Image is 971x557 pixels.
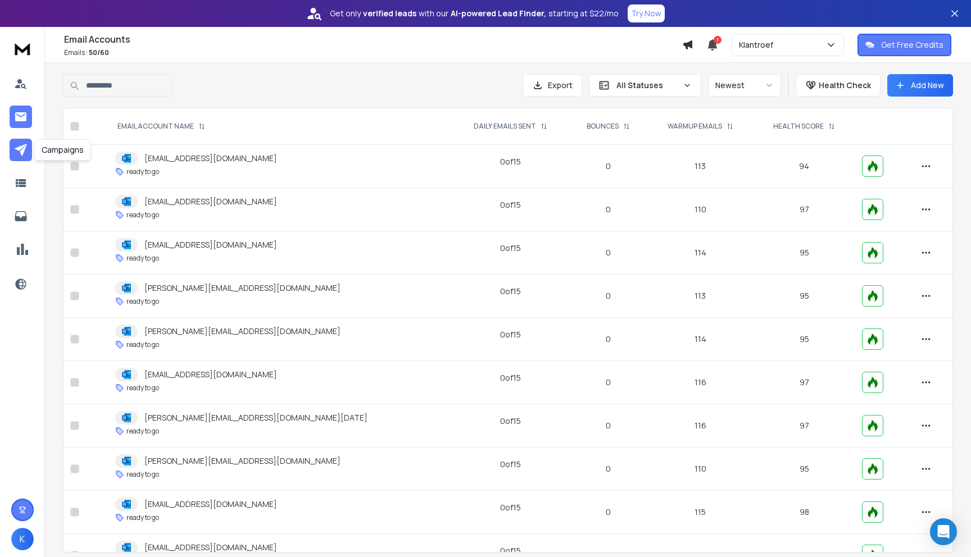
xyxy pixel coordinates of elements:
p: 0 [576,247,641,258]
p: [PERSON_NAME][EMAIL_ADDRESS][DOMAIN_NAME] [144,282,341,294]
p: ready to go [126,211,159,220]
span: 50 / 60 [89,48,109,57]
div: 0 of 15 [500,156,521,167]
span: 1 [714,36,722,44]
p: [EMAIL_ADDRESS][DOMAIN_NAME] [144,196,277,207]
p: 0 [576,506,641,518]
div: 0 of 15 [500,286,521,297]
td: 97 [754,188,855,231]
p: HEALTH SCORE [773,122,824,131]
p: Emails : [64,48,682,57]
td: 110 [647,448,754,491]
p: [EMAIL_ADDRESS][DOMAIN_NAME] [144,153,277,164]
p: [PERSON_NAME][EMAIL_ADDRESS][DOMAIN_NAME] [144,455,341,467]
p: [EMAIL_ADDRESS][DOMAIN_NAME] [144,499,277,510]
p: Get Free Credits [881,39,943,51]
div: 0 of 15 [500,545,521,556]
p: Get only with our starting at $22/mo [330,8,619,19]
td: 95 [754,231,855,275]
td: 110 [647,188,754,231]
p: All Statuses [616,80,678,91]
p: [PERSON_NAME][EMAIL_ADDRESS][DOMAIN_NAME] [144,326,341,337]
p: 0 [576,204,641,215]
p: [PERSON_NAME][EMAIL_ADDRESS][DOMAIN_NAME][DATE] [144,412,367,423]
p: 0 [576,377,641,388]
button: Add New [887,74,953,97]
td: 113 [647,145,754,188]
p: 0 [576,290,641,302]
td: 97 [754,404,855,448]
p: ready to go [126,254,159,263]
td: 95 [754,318,855,361]
td: 95 [754,275,855,318]
div: 0 of 15 [500,416,521,427]
div: 0 of 15 [500,372,521,383]
p: 0 [576,463,641,474]
p: DAILY EMAILS SENT [474,122,536,131]
td: 115 [647,491,754,534]
button: Newest [708,74,781,97]
button: K [11,528,34,550]
p: Klantroef [739,39,778,51]
strong: AI-powered Lead Finder, [451,8,546,19]
p: Health Check [819,80,871,91]
div: Campaigns [34,139,91,161]
div: EMAIL ACCOUNT NAME [117,122,205,131]
p: ready to go [126,427,159,436]
p: 0 [576,161,641,172]
p: ready to go [126,167,159,176]
td: 114 [647,231,754,275]
td: 97 [754,361,855,404]
h1: Email Accounts [64,33,682,46]
td: 116 [647,361,754,404]
td: 113 [647,275,754,318]
button: Health Check [796,74,881,97]
p: ready to go [126,513,159,522]
td: 94 [754,145,855,188]
button: Get Free Credits [857,34,951,56]
p: ready to go [126,470,159,479]
p: ready to go [126,340,159,349]
p: BOUNCES [587,122,619,131]
p: [EMAIL_ADDRESS][DOMAIN_NAME] [144,239,277,250]
div: 0 of 15 [500,502,521,513]
p: Try Now [631,8,661,19]
img: logo [11,38,34,59]
div: 0 of 15 [500,243,521,254]
div: Open Intercom Messenger [930,518,957,545]
td: 114 [647,318,754,361]
p: 0 [576,420,641,431]
td: 98 [754,491,855,534]
strong: verified leads [363,8,416,19]
button: Try Now [628,4,665,22]
div: 0 of 15 [500,329,521,340]
p: WARMUP EMAILS [668,122,722,131]
p: [EMAIL_ADDRESS][DOMAIN_NAME] [144,369,277,380]
td: 95 [754,448,855,491]
td: 116 [647,404,754,448]
div: 0 of 15 [500,459,521,470]
p: [EMAIL_ADDRESS][DOMAIN_NAME] [144,542,277,553]
button: Export [523,74,582,97]
p: ready to go [126,297,159,306]
p: ready to go [126,383,159,392]
div: 0 of 15 [500,199,521,211]
p: 0 [576,334,641,345]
